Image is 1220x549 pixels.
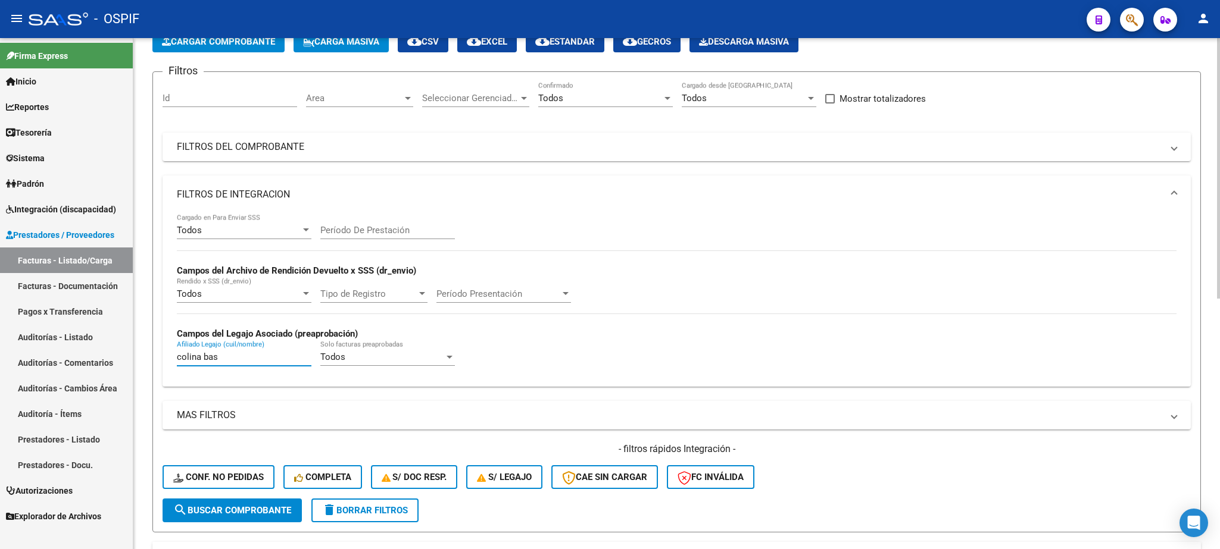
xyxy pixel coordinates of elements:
[294,472,351,482] span: Completa
[682,93,707,103] span: Todos
[466,465,542,489] button: S/ legajo
[6,152,45,165] span: Sistema
[163,443,1191,456] h4: - filtros rápidos Integración -
[407,36,439,47] span: CSV
[322,505,408,516] span: Borrar Filtros
[163,214,1191,387] div: FILTROS DE INTEGRACION
[422,93,519,103] span: Seleccionar Gerenciador
[163,498,302,522] button: Buscar Comprobante
[526,31,604,52] button: Estandar
[382,472,447,482] span: S/ Doc Resp.
[457,31,517,52] button: EXCEL
[1180,509,1208,537] div: Open Intercom Messenger
[398,31,448,52] button: CSV
[6,75,36,88] span: Inicio
[6,49,68,62] span: Firma Express
[177,288,202,299] span: Todos
[177,328,358,339] strong: Campos del Legajo Asociado (preaprobación)
[163,401,1191,429] mat-expansion-panel-header: MAS FILTROS
[173,503,188,517] mat-icon: search
[1196,11,1210,26] mat-icon: person
[283,465,362,489] button: Completa
[6,101,49,114] span: Reportes
[477,472,532,482] span: S/ legajo
[678,472,744,482] span: FC Inválida
[699,36,789,47] span: Descarga Masiva
[467,36,507,47] span: EXCEL
[311,498,419,522] button: Borrar Filtros
[613,31,681,52] button: Gecros
[177,265,416,276] strong: Campos del Archivo de Rendición Devuelto x SSS (dr_envio)
[322,503,336,517] mat-icon: delete
[162,36,275,47] span: Cargar Comprobante
[689,31,798,52] button: Descarga Masiva
[173,505,291,516] span: Buscar Comprobante
[623,34,637,48] mat-icon: cloud_download
[6,203,116,216] span: Integración (discapacidad)
[306,93,402,103] span: Area
[467,34,481,48] mat-icon: cloud_download
[535,34,550,48] mat-icon: cloud_download
[371,465,458,489] button: S/ Doc Resp.
[173,472,264,482] span: Conf. no pedidas
[177,225,202,236] span: Todos
[562,472,647,482] span: CAE SIN CARGAR
[407,34,422,48] mat-icon: cloud_download
[320,352,345,362] span: Todos
[623,36,671,47] span: Gecros
[163,175,1191,214] mat-expansion-panel-header: FILTROS DE INTEGRACION
[551,465,658,489] button: CAE SIN CARGAR
[163,465,274,489] button: Conf. no pedidas
[689,31,798,52] app-download-masive: Descarga masiva de comprobantes (adjuntos)
[177,409,1162,422] mat-panel-title: MAS FILTROS
[163,62,204,79] h3: Filtros
[538,93,563,103] span: Todos
[152,31,285,52] button: Cargar Comprobante
[10,11,24,26] mat-icon: menu
[840,92,926,106] span: Mostrar totalizadores
[303,36,379,47] span: Carga Masiva
[94,6,139,32] span: - OSPIF
[6,177,44,190] span: Padrón
[6,484,73,497] span: Autorizaciones
[6,228,114,241] span: Prestadores / Proveedores
[163,133,1191,161] mat-expansion-panel-header: FILTROS DEL COMPROBANTE
[6,510,101,523] span: Explorador de Archivos
[6,126,52,139] span: Tesorería
[177,188,1162,201] mat-panel-title: FILTROS DE INTEGRACION
[436,288,560,299] span: Período Presentación
[535,36,595,47] span: Estandar
[667,465,754,489] button: FC Inválida
[320,288,417,299] span: Tipo de Registro
[294,31,389,52] button: Carga Masiva
[177,140,1162,153] mat-panel-title: FILTROS DEL COMPROBANTE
